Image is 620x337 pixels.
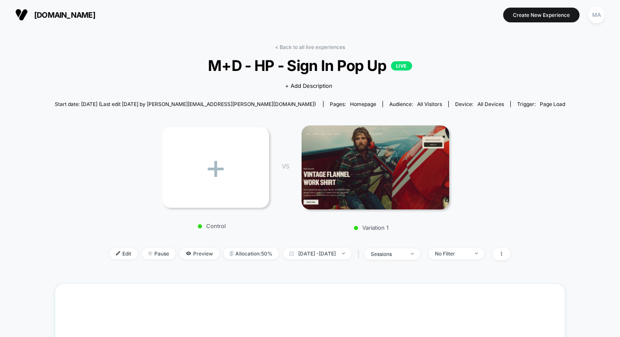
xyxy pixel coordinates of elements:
img: calendar [289,251,294,255]
span: Pause [142,248,175,259]
img: end [411,253,414,255]
p: Control [158,223,265,229]
img: end [342,253,345,254]
span: Edit [110,248,137,259]
span: homepage [350,101,376,107]
span: VS [282,163,288,170]
span: M+D - HP - Sign In Pop Up [80,57,539,74]
div: MA [588,7,605,23]
span: [DATE] - [DATE] [283,248,351,259]
button: [DOMAIN_NAME] [13,8,98,22]
span: Start date: [DATE] (Last edit [DATE] by [PERSON_NAME][EMAIL_ADDRESS][PERSON_NAME][DOMAIN_NAME]) [55,101,316,107]
img: end [475,253,478,254]
div: Audience: [389,101,442,107]
button: Create New Experience [503,8,580,22]
div: No Filter [435,250,469,257]
p: Variation 1 [297,224,445,231]
button: MA [586,6,607,24]
img: rebalance [230,251,233,256]
div: Pages: [330,101,376,107]
p: LIVE [391,61,412,71]
img: edit [116,251,120,255]
div: + [162,127,269,208]
span: Page Load [540,101,565,107]
div: Trigger: [517,101,565,107]
img: end [148,251,152,255]
span: Allocation: 50% [224,248,279,259]
span: All Visitors [417,101,442,107]
span: [DOMAIN_NAME] [34,11,95,19]
span: Device: [448,101,510,107]
span: + Add Description [285,82,332,90]
img: Visually logo [15,8,28,21]
a: < Back to all live experiences [275,44,345,50]
span: | [356,248,364,260]
img: Variation 1 main [302,125,449,209]
div: sessions [371,251,404,257]
span: all devices [477,101,504,107]
span: Preview [180,248,219,259]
